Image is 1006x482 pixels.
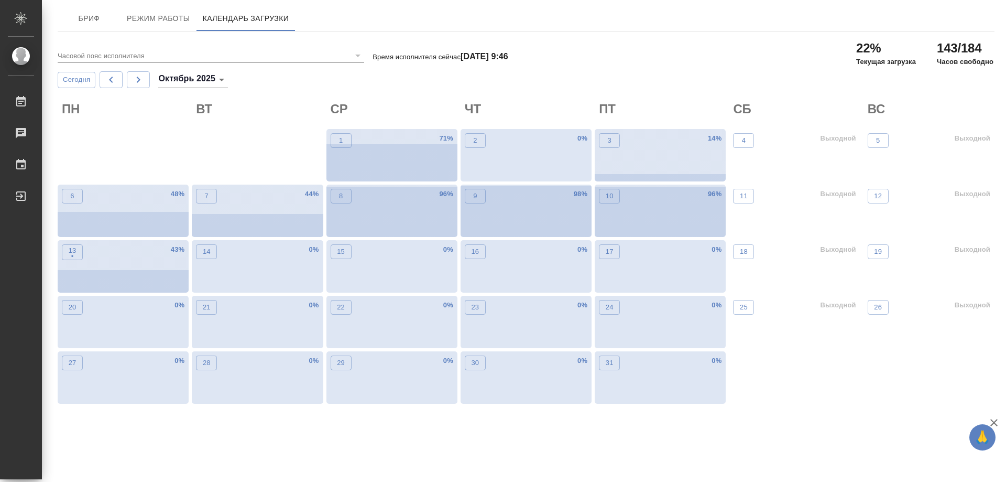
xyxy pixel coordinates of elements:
[309,244,319,255] p: 0 %
[874,302,882,313] p: 26
[331,356,352,370] button: 29
[443,356,453,366] p: 0 %
[820,133,856,144] p: Выходной
[740,191,748,201] p: 11
[196,101,323,117] h2: ВТ
[331,244,352,259] button: 15
[599,101,726,117] h2: ПТ
[62,244,83,260] button: 13•
[443,244,453,255] p: 0 %
[577,300,587,310] p: 0 %
[203,358,211,368] p: 28
[471,358,479,368] p: 30
[171,244,184,255] p: 43 %
[606,358,614,368] p: 31
[708,189,721,199] p: 96 %
[574,189,587,199] p: 98 %
[70,191,74,201] p: 6
[708,133,721,144] p: 14 %
[203,302,211,313] p: 21
[64,12,114,25] span: Бриф
[69,251,76,262] p: •
[331,133,352,148] button: 1
[443,300,453,310] p: 0 %
[471,302,479,313] p: 23
[69,358,76,368] p: 27
[577,133,587,144] p: 0 %
[62,356,83,370] button: 27
[712,300,721,310] p: 0 %
[62,189,83,203] button: 6
[955,244,990,255] p: Выходной
[373,53,508,61] p: Время исполнителя сейчас
[606,302,614,313] p: 24
[969,424,996,451] button: 🙏
[196,244,217,259] button: 14
[339,135,343,146] p: 1
[171,189,184,199] p: 48 %
[599,300,620,315] button: 24
[196,189,217,203] button: 7
[331,300,352,315] button: 22
[127,12,190,25] span: Режим работы
[305,189,319,199] p: 44 %
[439,189,453,199] p: 96 %
[174,300,184,310] p: 0 %
[473,135,477,146] p: 2
[577,356,587,366] p: 0 %
[461,52,508,61] h4: [DATE] 9:46
[733,300,754,315] button: 25
[577,244,587,255] p: 0 %
[58,72,95,88] button: Сегодня
[62,300,83,315] button: 20
[868,300,889,315] button: 26
[465,189,486,203] button: 9
[337,358,345,368] p: 29
[465,101,592,117] h2: ЧТ
[337,302,345,313] p: 22
[820,300,856,310] p: Выходной
[465,356,486,370] button: 30
[868,101,994,117] h2: ВС
[955,133,990,144] p: Выходной
[733,101,860,117] h2: СБ
[868,244,889,259] button: 19
[439,133,453,144] p: 71 %
[331,101,457,117] h2: СР
[742,135,746,146] p: 4
[868,133,889,148] button: 5
[876,135,880,146] p: 5
[196,300,217,315] button: 21
[740,302,748,313] p: 25
[607,135,611,146] p: 3
[740,247,748,257] p: 18
[606,247,614,257] p: 17
[63,74,90,86] span: Сегодня
[309,300,319,310] p: 0 %
[733,189,754,203] button: 11
[820,244,856,255] p: Выходной
[874,191,882,201] p: 12
[465,300,486,315] button: 23
[158,71,228,88] div: Октябрь 2025
[205,191,209,201] p: 7
[606,191,614,201] p: 10
[868,189,889,203] button: 12
[820,189,856,199] p: Выходной
[712,244,721,255] p: 0 %
[471,247,479,257] p: 16
[733,133,754,148] button: 4
[309,356,319,366] p: 0 %
[337,247,345,257] p: 15
[473,191,477,201] p: 9
[331,189,352,203] button: 8
[203,12,289,25] span: Календарь загрузки
[339,191,343,201] p: 8
[955,189,990,199] p: Выходной
[203,247,211,257] p: 14
[599,244,620,259] button: 17
[174,356,184,366] p: 0 %
[465,133,486,148] button: 2
[62,101,189,117] h2: ПН
[856,57,916,67] p: Текущая загрузка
